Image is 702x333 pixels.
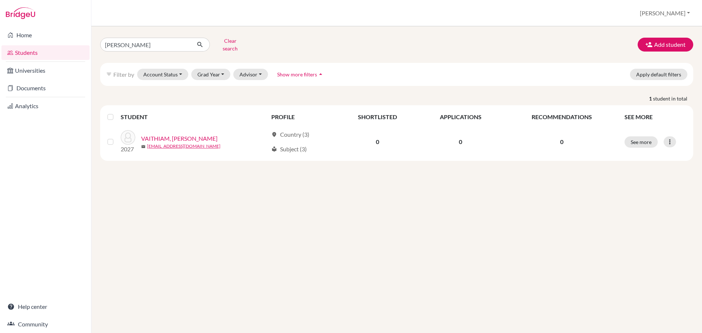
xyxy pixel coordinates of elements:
span: local_library [271,146,277,152]
a: [EMAIL_ADDRESS][DOMAIN_NAME] [147,143,220,150]
th: STUDENT [121,108,267,126]
button: Account Status [137,69,188,80]
span: Show more filters [277,71,317,77]
a: Home [1,28,90,42]
a: Students [1,45,90,60]
button: Advisor [233,69,268,80]
th: APPLICATIONS [418,108,503,126]
img: Bridge-U [6,7,35,19]
th: SEE MORE [620,108,690,126]
th: RECOMMENDATIONS [503,108,620,126]
th: SHORTLISTED [337,108,418,126]
i: arrow_drop_up [317,71,324,78]
div: Country (3) [271,130,309,139]
td: 0 [418,126,503,158]
span: location_on [271,132,277,137]
button: Apply default filters [630,69,687,80]
button: [PERSON_NAME] [637,6,693,20]
p: 0 [508,137,616,146]
a: Community [1,317,90,332]
span: mail [141,144,146,149]
a: Analytics [1,99,90,113]
a: VAITHIAM, [PERSON_NAME] [141,134,218,143]
button: Add student [638,38,693,52]
img: VAITHIAM, SRISHTI [121,130,135,145]
button: Grad Year [191,69,231,80]
p: 2027 [121,145,135,154]
i: filter_list [106,71,112,77]
a: Universities [1,63,90,78]
td: 0 [337,126,418,158]
input: Find student by name... [100,38,191,52]
th: PROFILE [267,108,337,126]
div: Subject (3) [271,145,307,154]
a: Help center [1,299,90,314]
span: student in total [653,95,693,102]
span: Filter by [113,71,134,78]
button: Show more filtersarrow_drop_up [271,69,331,80]
a: Documents [1,81,90,95]
strong: 1 [649,95,653,102]
button: See more [624,136,658,148]
button: Clear search [210,35,250,54]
